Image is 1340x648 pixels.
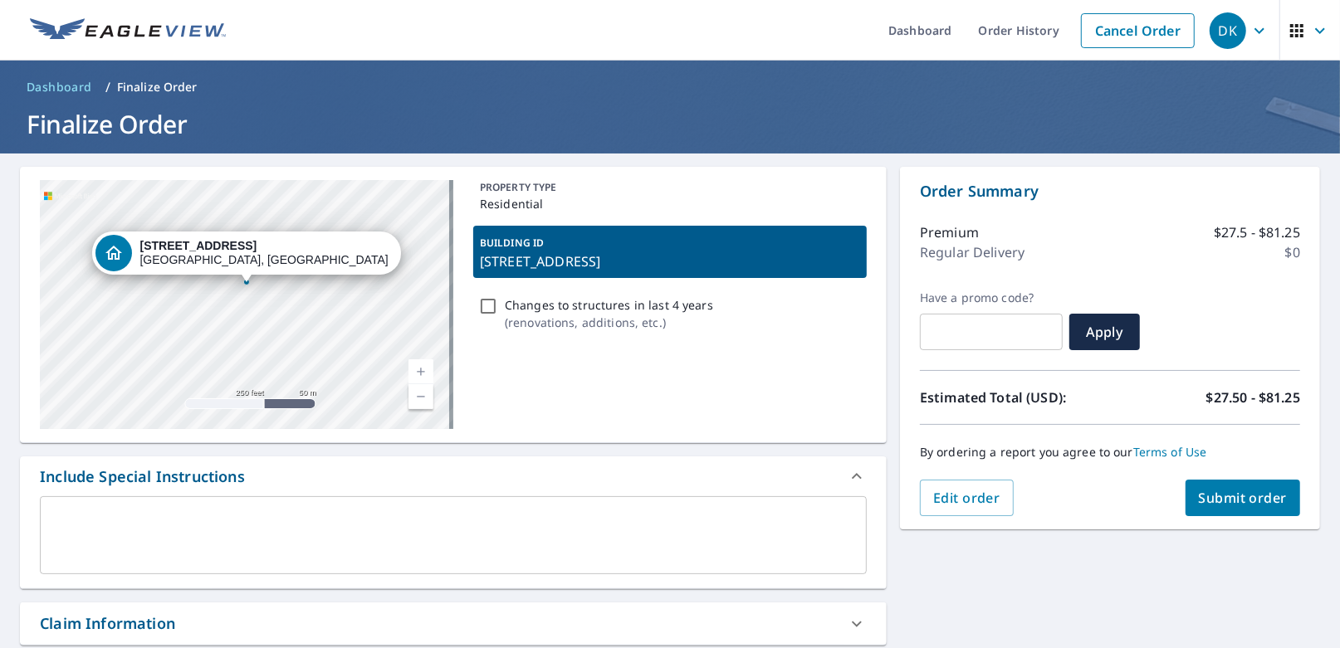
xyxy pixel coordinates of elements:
p: $27.5 - $81.25 [1214,222,1300,242]
span: Submit order [1199,489,1288,507]
h1: Finalize Order [20,107,1320,141]
a: Terms of Use [1133,444,1207,460]
span: Apply [1083,323,1127,341]
div: DK [1210,12,1246,49]
a: Dashboard [20,74,99,100]
div: Include Special Instructions [40,465,245,488]
div: Include Special Instructions [20,456,887,496]
button: Submit order [1186,480,1301,516]
p: Premium [920,222,979,242]
button: Apply [1069,314,1140,350]
li: / [105,77,110,97]
div: Claim Information [40,612,175,635]
label: Have a promo code? [920,290,1063,305]
p: Finalize Order [117,79,198,95]
nav: breadcrumb [20,74,1320,100]
div: [GEOGRAPHIC_DATA], [GEOGRAPHIC_DATA] 58622 [140,239,389,267]
p: Order Summary [920,180,1300,202]
a: Cancel Order [1081,13,1195,48]
img: EV Logo [30,18,226,43]
strong: [STREET_ADDRESS] [140,239,257,252]
p: By ordering a report you agree to our [920,445,1300,460]
div: Claim Information [20,602,887,645]
p: Residential [480,195,860,212]
p: $27.50 - $81.25 [1206,387,1300,407]
p: $0 [1285,242,1300,262]
p: [STREET_ADDRESS] [480,251,860,271]
p: PROPERTY TYPE [480,180,860,195]
span: Dashboard [27,79,92,95]
button: Edit order [920,480,1014,516]
p: Changes to structures in last 4 years [505,296,713,314]
div: Dropped pin, building 1, Residential property, 3410 125th Ave SW Belfield, ND 58622 [92,231,401,283]
p: Regular Delivery [920,242,1025,262]
p: Estimated Total (USD): [920,387,1110,407]
p: BUILDING ID [480,236,544,250]
p: ( renovations, additions, etc. ) [505,314,713,331]
a: Current Level 17, Zoom In [408,359,433,384]
span: Edit order [933,489,1000,507]
a: Current Level 17, Zoom Out [408,384,433,409]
